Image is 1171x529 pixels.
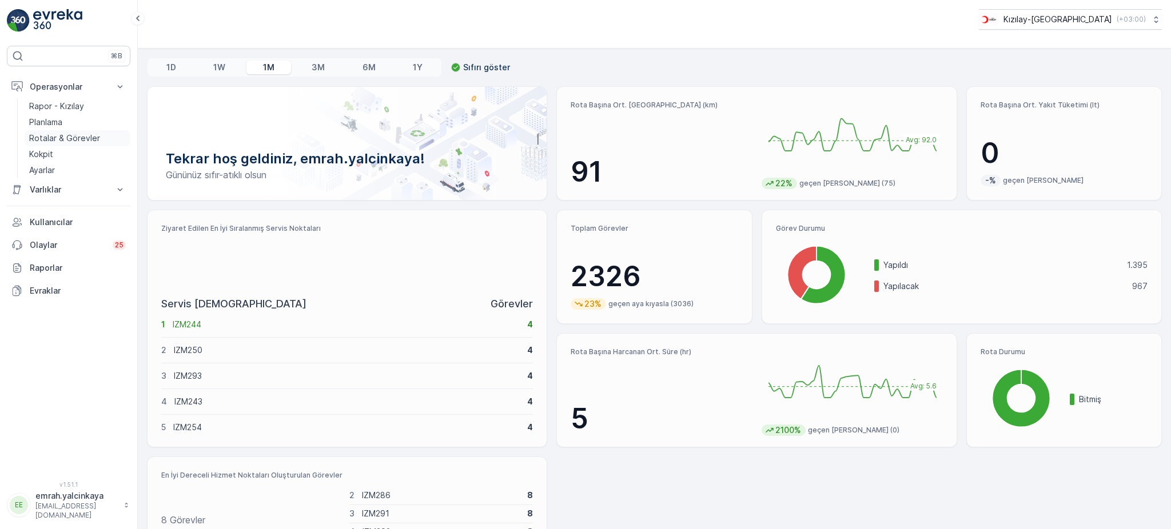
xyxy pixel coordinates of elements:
p: emrah.yalcinkaya [35,490,118,502]
p: Rotalar & Görevler [29,133,100,144]
p: Evraklar [30,285,126,296]
p: geçen aya kıyasla (3036) [608,299,694,308]
p: geçen [PERSON_NAME] [1003,176,1084,185]
p: 5 [161,422,166,433]
p: ( +03:00 ) [1117,15,1146,24]
p: Gününüz sıfır-atıklı olsun [166,168,528,182]
p: 4 [527,319,533,330]
a: Evraklar [7,279,130,302]
a: Kokpit [25,146,130,162]
p: Raporlar [30,262,126,274]
p: 25 [115,241,124,250]
p: 1D [166,62,176,73]
a: Olaylar25 [7,234,130,257]
a: Raporlar [7,257,130,279]
p: 1.395 [1127,259,1148,271]
p: 4 [161,396,167,407]
p: 4 [527,422,533,433]
p: Rota Başına Harcanan Ort. Süre (hr) [571,347,752,356]
p: Rota Başına Ort. Yakıt Tüketimi (lt) [981,101,1148,110]
p: 2 [161,344,166,356]
p: 23% [583,298,603,310]
a: Rotalar & Görevler [25,130,130,146]
p: Varlıklar [30,184,107,195]
p: 967 [1132,280,1148,292]
p: IZM250 [174,344,520,356]
p: Operasyonlar [30,81,107,93]
p: Planlama [29,117,62,128]
div: EE [10,496,28,514]
p: 8 [527,490,533,501]
p: IZM254 [173,422,520,433]
p: 2100% [774,424,802,436]
p: Ziyaret Edilen En İyi Sıralanmış Servis Noktaları [161,224,533,233]
p: 8 Görevler [161,513,205,527]
p: 4 [527,370,533,382]
img: k%C4%B1z%C4%B1lay_jywRncg.png [979,13,999,26]
p: Rapor - Kızılay [29,101,84,112]
p: En İyi Dereceli Hizmet Noktaları Oluşturulan Görevler [161,471,533,480]
p: 5 [571,402,752,436]
p: Kokpit [29,149,53,160]
p: Görevler [491,296,533,312]
p: 1M [263,62,274,73]
p: 6M [363,62,376,73]
button: Kızılay-[GEOGRAPHIC_DATA](+03:00) [979,9,1162,30]
p: Rota Başına Ort. [GEOGRAPHIC_DATA] (km) [571,101,752,110]
p: Servis [DEMOGRAPHIC_DATA] [161,296,306,312]
p: Kullanıcılar [30,217,126,228]
a: Rapor - Kızılay [25,98,130,114]
p: 3M [312,62,325,73]
button: EEemrah.yalcinkaya[EMAIL_ADDRESS][DOMAIN_NAME] [7,490,130,520]
p: 0 [981,136,1148,170]
span: v 1.51.1 [7,481,130,488]
p: Yapılacak [883,280,1125,292]
p: Bitmiş [1079,394,1148,405]
p: IZM293 [174,370,520,382]
p: Olaylar [30,239,106,251]
img: logo [7,9,30,32]
p: 2 [349,490,355,501]
p: 91 [571,155,752,189]
button: Operasyonlar [7,75,130,98]
p: 3 [161,370,166,382]
p: Görev Durumu [776,224,1148,233]
p: Yapıldı [883,259,1120,271]
p: 3 [349,508,355,519]
p: Tekrar hoş geldiniz, emrah.yalcinkaya! [166,150,528,168]
p: 1Y [413,62,423,73]
p: IZM286 [362,490,520,501]
p: Rota Durumu [981,347,1148,356]
p: -% [984,175,997,186]
a: Ayarlar [25,162,130,178]
button: Varlıklar [7,178,130,201]
p: Ayarlar [29,165,55,176]
p: 8 [527,508,533,519]
p: 4 [527,344,533,356]
p: [EMAIL_ADDRESS][DOMAIN_NAME] [35,502,118,520]
p: IZM244 [173,319,520,330]
p: 1 [161,319,165,330]
a: Planlama [25,114,130,130]
a: Kullanıcılar [7,211,130,234]
p: geçen [PERSON_NAME] (0) [808,426,899,435]
p: Kızılay-[GEOGRAPHIC_DATA] [1003,14,1112,25]
p: 22% [774,178,794,189]
p: geçen [PERSON_NAME] (75) [799,179,895,188]
p: 2326 [571,259,738,294]
p: 4 [527,396,533,407]
p: ⌘B [111,51,122,61]
p: 1W [213,62,225,73]
p: IZM243 [174,396,520,407]
p: Toplam Görevler [571,224,738,233]
p: IZM291 [362,508,520,519]
p: Sıfırı göster [463,62,510,73]
img: logo_light-DOdMpM7g.png [33,9,82,32]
